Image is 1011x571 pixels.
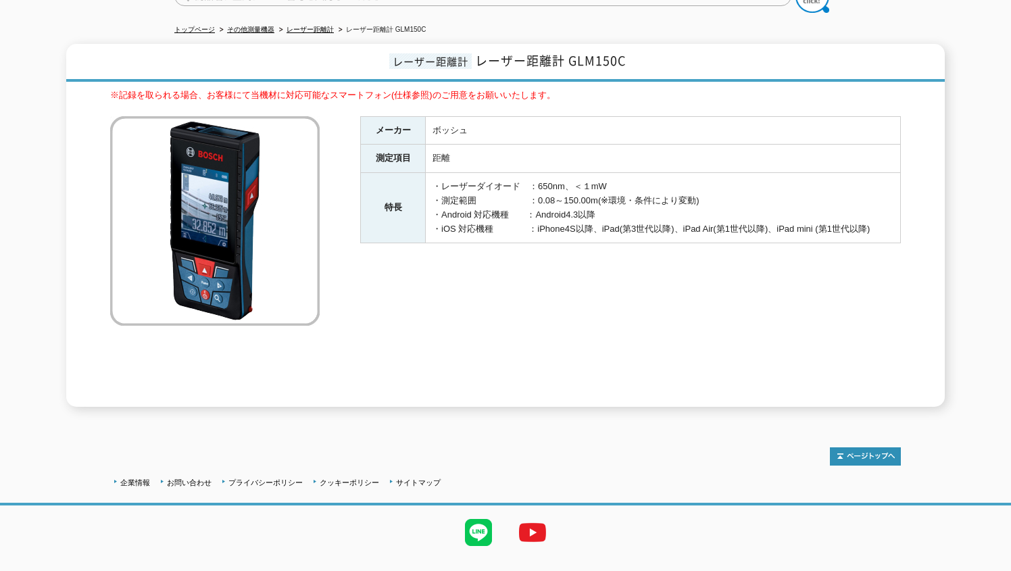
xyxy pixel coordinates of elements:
a: レーザー距離計 [287,26,334,33]
a: プライバシーポリシー [228,478,303,487]
a: その他測量機器 [227,26,274,33]
th: メーカー [361,116,426,145]
td: 距離 [426,145,901,173]
a: トップページ [174,26,215,33]
a: お問い合わせ [167,478,212,487]
img: レーザー距離計 GLM150C [110,116,320,326]
img: LINE [451,505,505,560]
a: 企業情報 [120,478,150,487]
th: 測定項目 [361,145,426,173]
td: ボッシュ [426,116,901,145]
th: 特長 [361,173,426,243]
a: サイトマップ [396,478,441,487]
td: ・レーザーダイオード ：650nm、＜１mW ・測定範囲 ：0.08～150.00m(※環境・条件により変動) ・Android 対応機種 ：Android4.3以降 ・iOS 対応機種 ：iP... [426,173,901,243]
span: レーザー距離計 [389,53,472,69]
span: レーザー距離計 GLM150C [475,51,626,70]
li: レーザー距離計 GLM150C [336,23,426,37]
img: トップページへ [830,447,901,466]
a: クッキーポリシー [320,478,379,487]
img: YouTube [505,505,560,560]
span: ※記録を取られる場合、お客様にて当機材に対応可能なスマートフォン(仕様参照)のご用意をお願いいたします。 [110,90,556,100]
